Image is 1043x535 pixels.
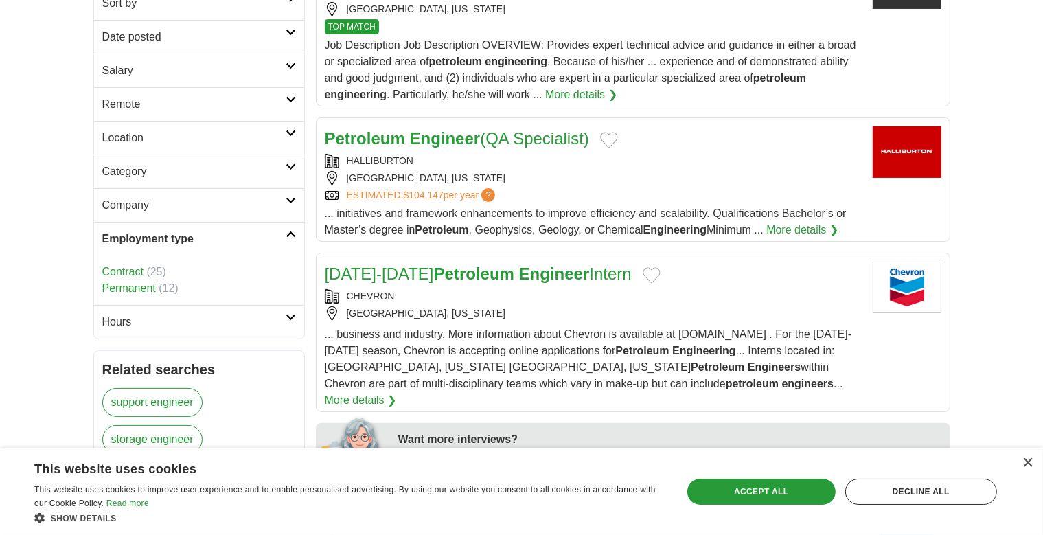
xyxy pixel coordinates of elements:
h2: Hours [102,314,286,330]
a: Remote [94,87,304,121]
a: CHEVRON [347,291,395,301]
a: Read more, opens a new window [106,499,149,508]
div: This website uses cookies [34,457,629,477]
a: Location [94,121,304,155]
a: [DATE]-[DATE]Petroleum EngineerIntern [325,264,632,283]
h2: Date posted [102,29,286,45]
div: Show details [34,511,663,525]
strong: Engineering [672,345,735,356]
a: More details ❯ [766,222,838,238]
a: Category [94,155,304,188]
div: [GEOGRAPHIC_DATA], [US_STATE] [325,171,862,185]
a: Petroleum Engineer(QA Specialist) [325,129,589,148]
button: Add to favorite jobs [600,132,618,148]
h2: Category [102,163,286,180]
span: ... business and industry. More information about Chevron is available at [DOMAIN_NAME] . For the... [325,328,852,389]
strong: petroleum [726,378,779,389]
a: storage engineer [102,425,203,454]
h2: Employment type [102,231,286,247]
h2: Related searches [102,359,296,380]
div: [GEOGRAPHIC_DATA], [US_STATE] [325,2,862,16]
strong: Engineer [519,264,590,283]
a: Permanent [102,282,156,294]
strong: Petroleum [691,361,744,373]
button: Add to favorite jobs [643,267,661,284]
div: Accept all [687,479,836,505]
img: Chevron logo [873,262,941,313]
strong: Engineer [410,129,481,148]
a: Date posted [94,20,304,54]
strong: engineers [782,378,834,389]
div: Want more interviews? [398,431,942,448]
span: Job Description Job Description OVERVIEW: Provides expert technical advice and guidance in either... [325,39,856,100]
span: (12) [159,282,178,294]
strong: engineering [485,56,547,67]
strong: petroleum [753,72,806,84]
h2: Location [102,130,286,146]
span: $104,147 [403,190,443,201]
a: ESTIMATED:$104,147per year? [347,188,498,203]
div: Decline all [845,479,997,505]
a: Salary [94,54,304,87]
h2: Remote [102,96,286,113]
a: More details ❯ [325,392,397,409]
span: (25) [146,266,165,277]
strong: Petroleum [415,224,468,236]
strong: Petroleum [325,129,405,148]
span: This website uses cookies to improve user experience and to enable personalised advertising. By u... [34,485,656,508]
strong: Petroleum [615,345,669,356]
h2: Salary [102,62,286,79]
a: Hours [94,305,304,339]
strong: engineering [325,89,387,100]
div: Close [1022,458,1033,468]
span: ? [481,188,495,202]
a: More details ❯ [545,87,617,103]
a: Company [94,188,304,222]
strong: Petroleum [434,264,514,283]
strong: Engineers [748,361,801,373]
strong: Engineering [643,224,707,236]
a: HALLIBURTON [347,155,414,166]
img: apply-iq-scientist.png [321,416,388,470]
img: Halliburton logo [873,126,941,178]
span: ... initiatives and framework enhancements to improve efficiency and scalability. Qualifications ... [325,207,847,236]
span: Show details [51,514,117,523]
a: support engineer [102,388,203,417]
div: Let us automatically apply to jobs for you. [398,448,942,462]
a: Employment type [94,222,304,255]
h2: Company [102,197,286,214]
a: Contract [102,266,144,277]
span: TOP MATCH [325,19,379,34]
strong: petroleum [429,56,482,67]
div: [GEOGRAPHIC_DATA], [US_STATE] [325,306,862,321]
